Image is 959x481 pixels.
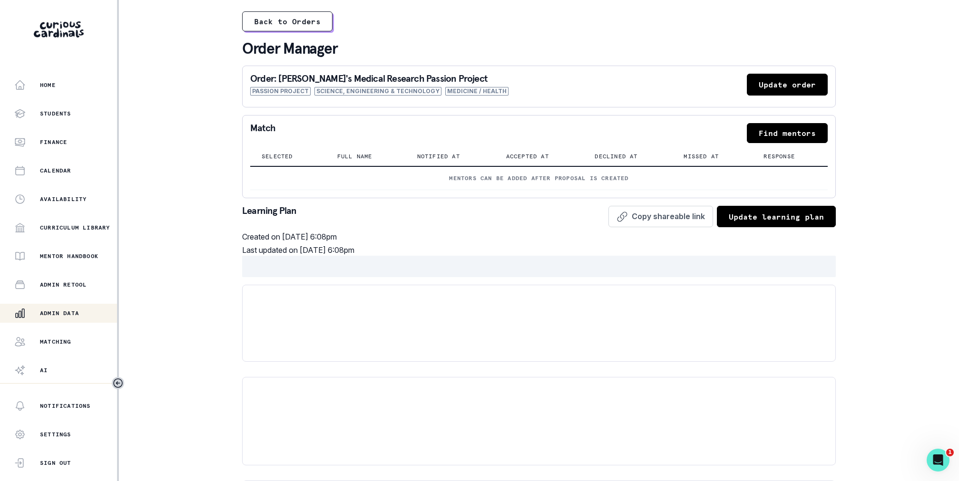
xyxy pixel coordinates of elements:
p: Matching [40,338,71,346]
p: Admin Data [40,309,79,317]
span: Passion Project [250,87,311,96]
p: Missed at [684,153,719,160]
button: Update order [747,74,828,96]
button: Copy shareable link [608,206,713,227]
p: Accepted at [506,153,549,160]
p: Calendar [40,167,71,174]
p: Notified at [417,153,460,160]
iframe: Intercom live chat [927,449,949,471]
p: Settings [40,431,71,438]
span: Science, Engineering & Technology [314,87,441,96]
p: Mentors can be added after proposal is created [262,174,816,182]
p: Last updated on [DATE] 6:08pm [242,244,836,256]
p: Sign Out [40,459,71,467]
p: AI [40,366,48,374]
p: Curriculum Library [40,224,110,231]
p: Notifications [40,402,91,410]
button: Back to Orders [242,11,333,31]
p: Match [250,123,275,143]
p: Home [40,81,56,89]
p: Full name [337,153,372,160]
p: Learning Plan [242,206,297,227]
p: Order Manager [242,39,836,58]
p: Response [763,153,795,160]
span: 1 [946,449,954,456]
button: Find mentors [747,123,828,143]
span: Medicine / Health [445,87,509,96]
p: Mentor Handbook [40,252,98,260]
button: Update learning plan [717,206,836,227]
img: Curious Cardinals Logo [34,21,84,38]
p: Admin Retool [40,281,87,289]
p: Created on [DATE] 6:08pm [242,231,836,242]
p: Availability [40,195,87,203]
p: Declined at [595,153,637,160]
p: Order: [PERSON_NAME]'s Medical Research Passion Project [250,74,509,83]
p: Selected [262,153,293,160]
p: Students [40,110,71,117]
p: Finance [40,138,67,146]
button: Toggle sidebar [112,377,124,389]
